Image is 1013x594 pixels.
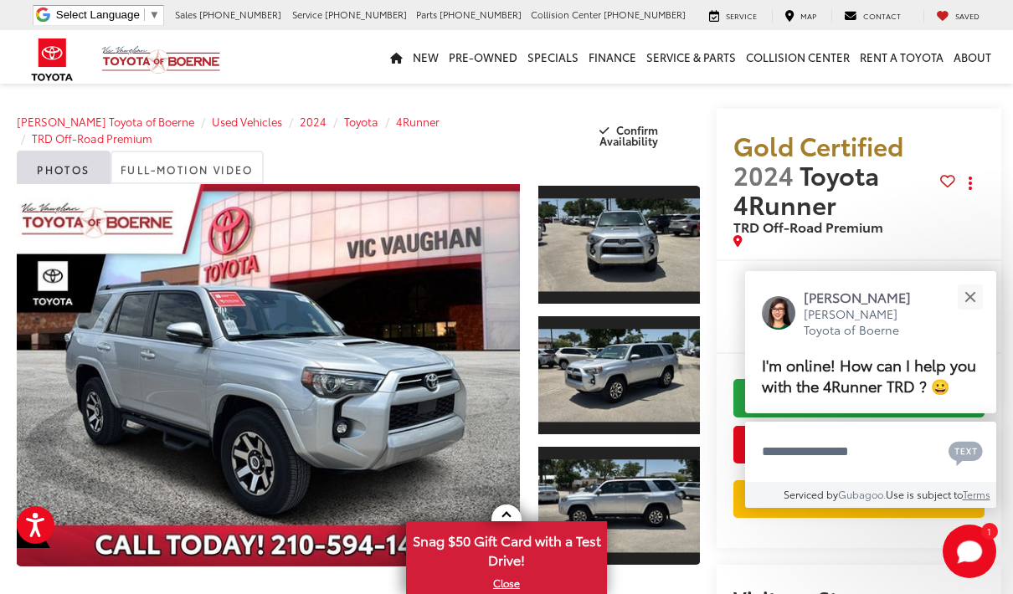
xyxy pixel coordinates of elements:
a: Value Your Trade [733,480,985,518]
a: Home [385,30,408,84]
img: 2024 Toyota 4Runner TRD Off-Road Premium [12,183,525,567]
span: [PHONE_NUMBER] [440,8,522,21]
a: Pre-Owned [444,30,522,84]
a: Expand Photo 0 [17,184,520,566]
img: 2024 Toyota 4Runner TRD Off-Road Premium [537,459,702,552]
img: 2024 Toyota 4Runner TRD Off-Road Premium [537,198,702,291]
span: Service [726,10,757,21]
span: [PHONE_NUMBER] [604,8,686,21]
span: Gold Certified [733,127,903,163]
a: Rent a Toyota [855,30,949,84]
a: Gubagoo. [838,487,886,501]
a: Toyota [344,114,378,129]
button: Get Price Now [733,426,985,463]
span: dropdown dots [969,177,972,190]
img: Vic Vaughan Toyota of Boerne [101,45,221,74]
a: Expand Photo 3 [538,445,700,566]
img: 2024 Toyota 4Runner TRD Off-Road Premium [537,329,702,422]
span: Snag $50 Gift Card with a Test Drive! [408,523,605,574]
button: Confirm Availability [562,115,701,145]
a: Full-Motion Video [111,151,264,184]
a: Terms [963,487,990,501]
span: 2024 [733,156,794,192]
a: TRD Off-Road Premium [32,131,152,146]
span: Sales [175,8,197,21]
span: Confirm Availability [599,122,658,148]
p: [PERSON_NAME] [804,288,928,306]
a: Expand Photo 2 [538,315,700,436]
button: Chat with SMS [944,433,988,470]
span: Special [17,521,50,548]
span: Map [800,10,816,21]
a: [PERSON_NAME] Toyota of Boerne [17,114,194,129]
a: Finance [584,30,641,84]
span: Toyota 4Runner [733,156,879,222]
span: Parts [416,8,437,21]
svg: Text [949,439,983,466]
a: Photos [17,151,111,184]
span: I'm online! How can I help you with the 4Runner TRD ? 😀 [762,354,976,397]
a: Used Vehicles [212,114,282,129]
span: Saved [955,10,980,21]
a: My Saved Vehicles [923,9,992,23]
a: Expand Photo 1 [538,184,700,305]
span: Collision Center [531,8,601,21]
a: Collision Center [741,30,855,84]
a: Select Language​ [56,8,160,21]
div: Close[PERSON_NAME][PERSON_NAME] Toyota of BoerneI'm online! How can I help you with the 4Runner T... [745,271,996,508]
a: Check Availability [733,379,985,417]
a: New [408,30,444,84]
span: TRD Off-Road Premium [733,217,883,236]
span: Service [292,8,322,21]
textarea: Type your message [745,422,996,482]
span: Use is subject to [886,487,963,501]
a: 2024 [300,114,327,129]
a: Specials [522,30,584,84]
button: Close [952,279,988,315]
a: Service [697,9,769,23]
span: 1 [987,527,991,535]
span: [PHONE_NUMBER] [199,8,281,21]
span: Serviced by [784,487,838,501]
span: Select Language [56,8,140,21]
button: Actions [955,168,985,197]
span: [PHONE_NUMBER] [325,8,407,21]
svg: Start Chat [943,525,996,578]
span: Contact [863,10,901,21]
a: Map [772,9,829,23]
img: Toyota [21,33,84,87]
a: 4Runner [396,114,440,129]
span: ​ [144,8,145,21]
span: [DATE] Price: [733,307,985,324]
a: About [949,30,996,84]
button: Toggle Chat Window [943,525,996,578]
span: ▼ [149,8,160,21]
a: Service & Parts: Opens in a new tab [641,30,741,84]
p: [PERSON_NAME] Toyota of Boerne [804,306,928,339]
span: $49,200 [733,282,985,307]
a: Contact [831,9,913,23]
